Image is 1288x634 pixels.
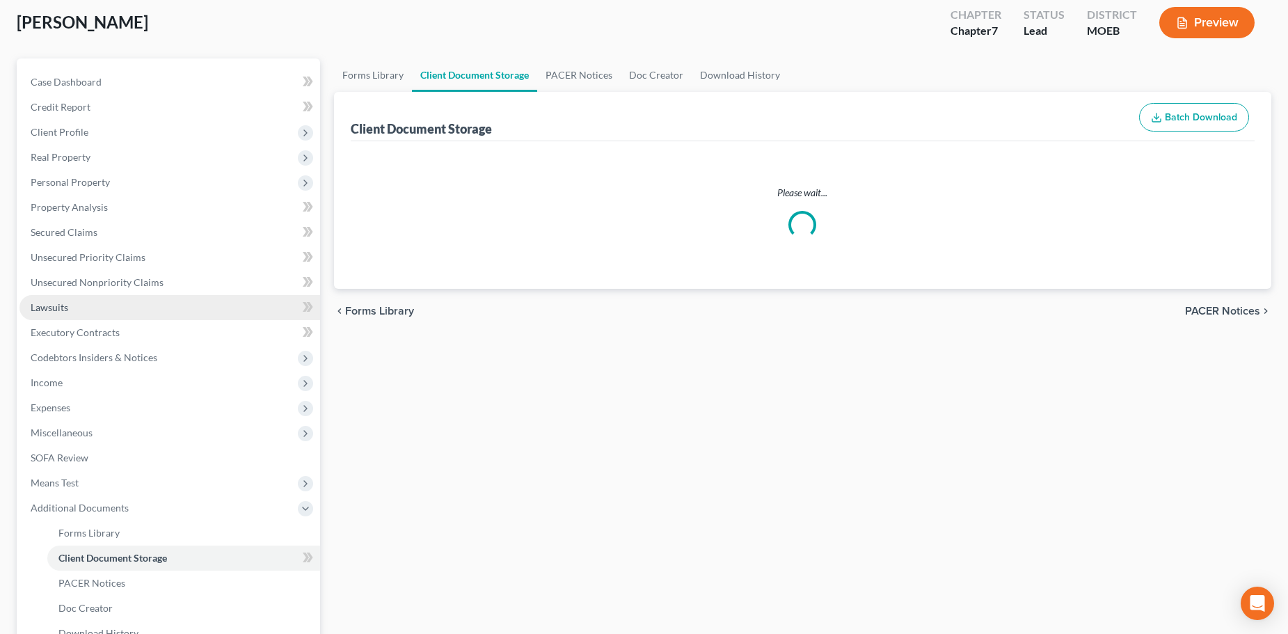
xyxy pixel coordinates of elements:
[1260,306,1271,317] i: chevron_right
[1087,7,1137,23] div: District
[31,477,79,489] span: Means Test
[31,377,63,388] span: Income
[19,70,320,95] a: Case Dashboard
[1241,587,1274,620] div: Open Intercom Messenger
[19,295,320,320] a: Lawsuits
[47,546,320,571] a: Client Document Storage
[621,58,692,92] a: Doc Creator
[692,58,788,92] a: Download History
[31,126,88,138] span: Client Profile
[412,58,537,92] a: Client Document Storage
[47,571,320,596] a: PACER Notices
[31,76,102,88] span: Case Dashboard
[992,24,998,37] span: 7
[1159,7,1255,38] button: Preview
[31,452,88,463] span: SOFA Review
[58,577,125,589] span: PACER Notices
[334,58,412,92] a: Forms Library
[1165,111,1237,123] span: Batch Download
[19,320,320,345] a: Executory Contracts
[19,270,320,295] a: Unsecured Nonpriority Claims
[351,120,492,137] div: Client Document Storage
[31,326,120,338] span: Executory Contracts
[537,58,621,92] a: PACER Notices
[334,306,345,317] i: chevron_left
[19,95,320,120] a: Credit Report
[353,186,1252,200] p: Please wait...
[1024,7,1065,23] div: Status
[31,251,145,263] span: Unsecured Priority Claims
[58,527,120,539] span: Forms Library
[58,552,167,564] span: Client Document Storage
[31,101,90,113] span: Credit Report
[951,23,1001,39] div: Chapter
[951,7,1001,23] div: Chapter
[31,201,108,213] span: Property Analysis
[1024,23,1065,39] div: Lead
[1185,306,1260,317] span: PACER Notices
[19,195,320,220] a: Property Analysis
[47,521,320,546] a: Forms Library
[17,12,148,32] span: [PERSON_NAME]
[345,306,414,317] span: Forms Library
[1185,306,1271,317] button: PACER Notices chevron_right
[31,502,129,514] span: Additional Documents
[31,276,164,288] span: Unsecured Nonpriority Claims
[31,301,68,313] span: Lawsuits
[31,402,70,413] span: Expenses
[31,176,110,188] span: Personal Property
[31,151,90,163] span: Real Property
[334,306,414,317] button: chevron_left Forms Library
[1139,103,1249,132] button: Batch Download
[19,245,320,270] a: Unsecured Priority Claims
[31,226,97,238] span: Secured Claims
[47,596,320,621] a: Doc Creator
[19,220,320,245] a: Secured Claims
[58,602,113,614] span: Doc Creator
[31,351,157,363] span: Codebtors Insiders & Notices
[1087,23,1137,39] div: MOEB
[31,427,93,438] span: Miscellaneous
[19,445,320,470] a: SOFA Review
